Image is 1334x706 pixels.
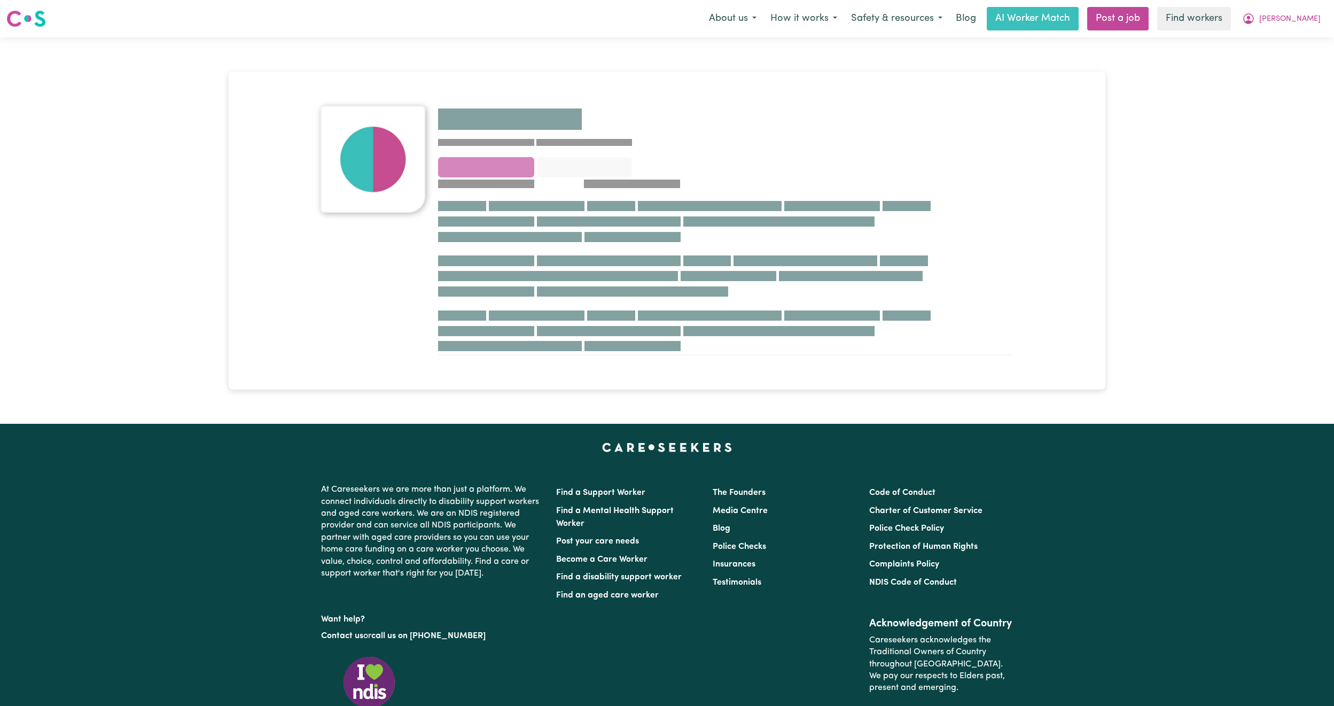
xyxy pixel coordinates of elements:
[869,524,944,533] a: Police Check Policy
[844,7,949,30] button: Safety & resources
[321,479,543,584] p: At Careseekers we are more than just a platform. We connect individuals directly to disability su...
[556,488,645,497] a: Find a Support Worker
[869,560,939,569] a: Complaints Policy
[869,630,1013,699] p: Careseekers acknowledges the Traditional Owners of Country throughout [GEOGRAPHIC_DATA]. We pay o...
[869,507,982,515] a: Charter of Customer Service
[713,488,766,497] a: The Founders
[321,626,543,646] p: or
[987,7,1079,30] a: AI Worker Match
[869,578,957,587] a: NDIS Code of Conduct
[713,524,730,533] a: Blog
[713,560,755,569] a: Insurances
[321,632,363,640] a: Contact us
[713,542,766,551] a: Police Checks
[1157,7,1231,30] a: Find workers
[713,507,768,515] a: Media Centre
[556,507,674,528] a: Find a Mental Health Support Worker
[321,609,543,625] p: Want help?
[1235,7,1328,30] button: My Account
[949,7,982,30] a: Blog
[556,555,648,564] a: Become a Care Worker
[869,617,1013,630] h2: Acknowledgement of Country
[602,443,732,452] a: Careseekers home page
[869,542,978,551] a: Protection of Human Rights
[1259,13,1321,25] span: [PERSON_NAME]
[6,6,46,31] a: Careseekers logo
[556,591,659,600] a: Find an aged care worker
[763,7,844,30] button: How it works
[371,632,486,640] a: call us on [PHONE_NUMBER]
[713,578,761,587] a: Testimonials
[1087,7,1149,30] a: Post a job
[869,488,935,497] a: Code of Conduct
[556,537,639,546] a: Post your care needs
[556,573,682,581] a: Find a disability support worker
[702,7,763,30] button: About us
[6,9,46,28] img: Careseekers logo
